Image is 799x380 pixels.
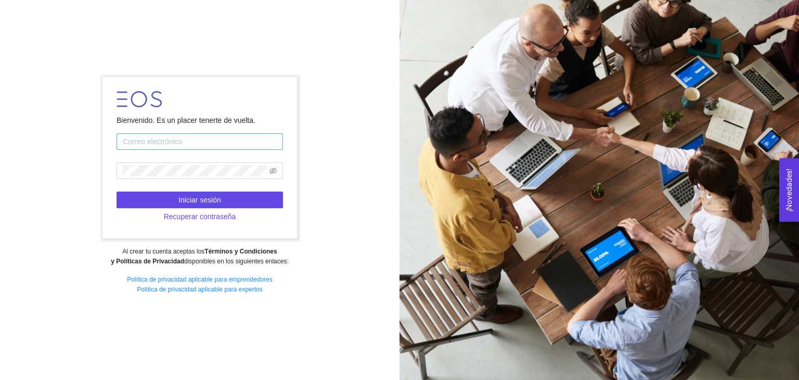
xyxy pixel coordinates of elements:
[117,212,283,221] a: Recuperar contraseña
[779,158,799,222] button: Open Feedback Widget
[117,133,283,150] input: Correo electrónico
[117,91,162,107] img: LOGO
[117,192,283,208] button: Iniciar sesión
[164,211,236,222] span: Recuperar contraseña
[111,248,277,265] strong: Términos y Condiciones y Políticas de Privacidad
[117,208,283,225] button: Recuperar contraseña
[7,247,392,267] div: Al crear tu cuenta aceptas los disponibles en los siguientes enlaces:
[117,115,283,126] div: Bienvenido. Es un placer tenerte de vuelta.
[127,276,273,283] a: Política de privacidad aplicable para emprendedores
[178,194,221,206] span: Iniciar sesión
[137,286,262,293] a: Política de privacidad aplicable para expertos
[269,167,277,174] span: eye-invisible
